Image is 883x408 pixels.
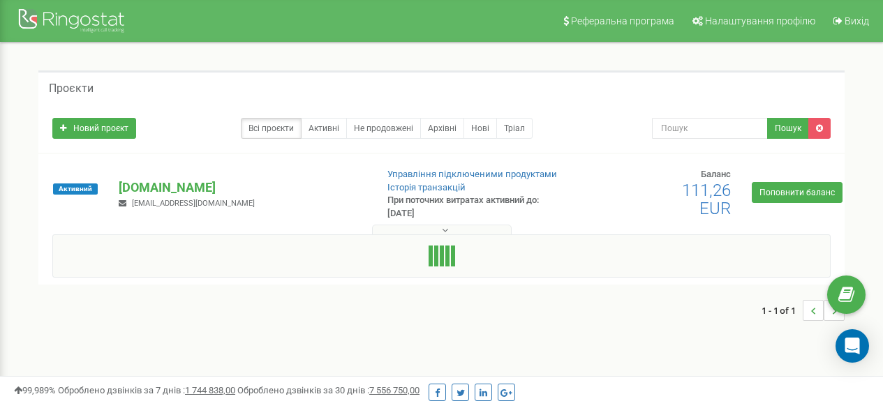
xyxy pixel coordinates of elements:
span: Налаштування профілю [705,15,815,27]
a: Нові [463,118,497,139]
a: Поповнити баланс [752,182,843,203]
span: [EMAIL_ADDRESS][DOMAIN_NAME] [132,199,255,208]
input: Пошук [652,118,768,139]
span: Вихід [845,15,869,27]
div: Open Intercom Messenger [836,329,869,363]
span: Оброблено дзвінків за 30 днів : [237,385,420,395]
span: Активний [53,183,98,195]
span: Реферальна програма [571,15,674,27]
span: 99,989% [14,385,56,395]
span: Оброблено дзвінків за 7 днів : [58,385,235,395]
button: Пошук [767,118,809,139]
span: 111,26 EUR [682,181,731,218]
span: Баланс [701,169,731,179]
span: 1 - 1 of 1 [762,300,803,321]
a: Історія транзакцій [387,182,466,192]
u: 7 556 750,00 [369,385,420,395]
u: 1 744 838,00 [185,385,235,395]
a: Активні [301,118,347,139]
a: Всі проєкти [241,118,302,139]
a: Новий проєкт [52,118,136,139]
p: [DOMAIN_NAME] [119,179,364,197]
a: Архівні [420,118,464,139]
nav: ... [762,286,845,335]
h5: Проєкти [49,82,94,95]
p: При поточних витратах активний до: [DATE] [387,194,566,220]
a: Управління підключеними продуктами [387,169,557,179]
a: Тріал [496,118,533,139]
a: Не продовжені [346,118,421,139]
